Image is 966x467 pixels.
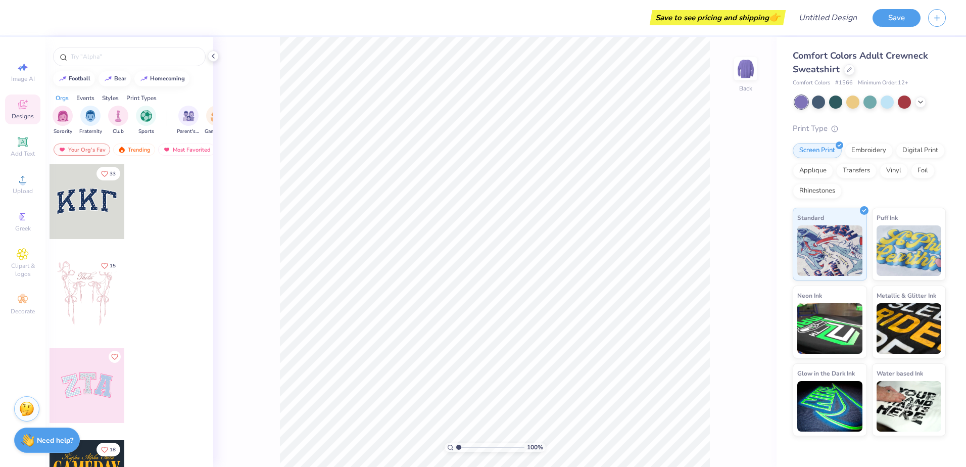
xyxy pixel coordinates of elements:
img: Glow in the Dark Ink [797,381,862,432]
span: Neon Ink [797,290,822,301]
span: Puff Ink [877,212,898,223]
div: Events [76,94,94,103]
div: Print Types [126,94,157,103]
span: Club [113,128,124,135]
div: Vinyl [880,163,908,178]
img: most_fav.gif [163,146,171,153]
img: Standard [797,225,862,276]
button: Like [109,351,121,363]
div: homecoming [150,76,185,81]
button: filter button [177,106,200,135]
div: Rhinestones [793,183,842,199]
img: Neon Ink [797,303,862,354]
span: Game Day [205,128,228,135]
img: trending.gif [118,146,126,153]
div: filter for Parent's Weekend [177,106,200,135]
div: filter for Club [108,106,128,135]
button: homecoming [134,71,189,86]
button: filter button [108,106,128,135]
span: Comfort Colors Adult Crewneck Sweatshirt [793,50,928,75]
img: trend_line.gif [140,76,148,82]
span: Water based Ink [877,368,923,379]
div: bear [114,76,126,81]
div: Embroidery [845,143,893,158]
span: 18 [110,447,116,452]
div: filter for Sports [136,106,156,135]
input: Try "Alpha" [70,52,199,62]
div: Most Favorited [158,144,215,156]
span: Sorority [54,128,72,135]
span: Decorate [11,307,35,315]
div: Styles [102,94,119,103]
span: Parent's Weekend [177,128,200,135]
div: Your Org's Fav [54,144,110,156]
img: Parent's Weekend Image [183,110,195,122]
span: # 1566 [835,79,853,87]
span: Image AI [11,75,35,83]
img: Club Image [113,110,124,122]
div: Orgs [56,94,69,103]
div: Print Type [793,123,946,134]
button: bear [99,71,131,86]
img: Puff Ink [877,225,942,276]
div: filter for Game Day [205,106,228,135]
button: filter button [53,106,73,135]
button: Like [96,443,120,456]
img: Metallic & Glitter Ink [877,303,942,354]
span: 👉 [769,11,780,23]
span: Sports [138,128,154,135]
div: Foil [911,163,935,178]
img: Game Day Image [211,110,222,122]
span: 33 [110,171,116,176]
img: Sports Image [140,110,152,122]
img: Sorority Image [57,110,69,122]
div: Applique [793,163,833,178]
span: Greek [15,224,31,232]
span: 15 [110,263,116,268]
button: Like [96,259,120,272]
input: Untitled Design [791,8,865,28]
span: Add Text [11,150,35,158]
span: Metallic & Glitter Ink [877,290,936,301]
img: most_fav.gif [58,146,66,153]
div: Screen Print [793,143,842,158]
div: Back [739,84,752,93]
span: Upload [13,187,33,195]
img: trend_line.gif [104,76,112,82]
div: Digital Print [896,143,945,158]
span: Minimum Order: 12 + [858,79,908,87]
div: filter for Sorority [53,106,73,135]
img: trend_line.gif [59,76,67,82]
div: Transfers [836,163,877,178]
img: Fraternity Image [85,110,96,122]
span: Standard [797,212,824,223]
button: filter button [136,106,156,135]
span: Glow in the Dark Ink [797,368,855,379]
button: Save [873,9,921,27]
button: Like [96,167,120,180]
span: 100 % [527,443,543,452]
span: Comfort Colors [793,79,830,87]
button: filter button [79,106,102,135]
div: Trending [113,144,155,156]
span: Clipart & logos [5,262,40,278]
span: Designs [12,112,34,120]
button: football [53,71,95,86]
img: Water based Ink [877,381,942,432]
button: filter button [205,106,228,135]
img: Back [736,59,756,79]
div: football [69,76,90,81]
div: Save to see pricing and shipping [652,10,783,25]
div: filter for Fraternity [79,106,102,135]
strong: Need help? [37,436,73,445]
span: Fraternity [79,128,102,135]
